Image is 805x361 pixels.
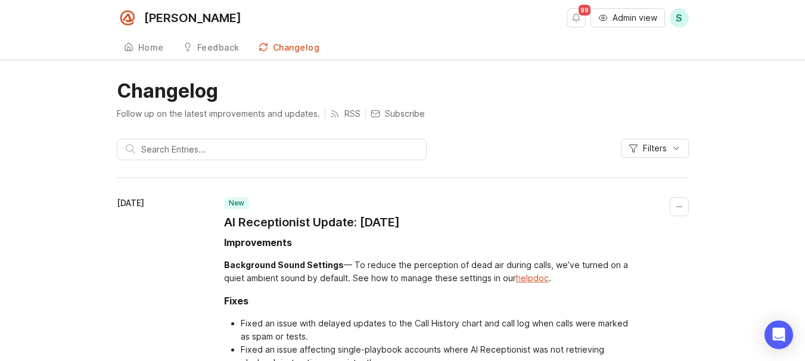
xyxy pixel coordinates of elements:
button: Filters [621,139,689,158]
button: Collapse changelog entry [670,197,689,216]
a: RSS [330,108,360,120]
h1: Changelog [117,79,689,103]
div: Background Sound Settings [224,260,344,270]
time: [DATE] [117,198,144,208]
input: Search Entries... [141,143,418,156]
button: Admin view [590,8,665,27]
a: Feedback [176,36,247,60]
p: new [229,198,244,208]
span: S [676,11,682,25]
div: Improvements [224,235,292,250]
div: Changelog [273,43,320,52]
div: Feedback [197,43,240,52]
p: RSS [344,108,360,120]
div: Home [138,43,164,52]
a: Changelog [251,36,327,60]
span: Filters [643,142,667,154]
li: Fixed an issue with delayed updates to the Call History chart and call log when calls were marked... [241,317,629,343]
button: Notifications [567,8,586,27]
div: — To reduce the perception of dead air during calls, we’ve turned on a quiet ambient sound by def... [224,259,629,285]
a: helpdoc [516,273,549,283]
span: Admin view [613,12,657,24]
a: AI Receptionist Update: [DATE] [224,214,400,231]
button: S [670,8,689,27]
button: Subscribe [371,108,425,120]
p: Follow up on the latest improvements and updates. [117,108,320,120]
img: Smith.ai logo [117,7,138,29]
div: [PERSON_NAME] [144,12,241,24]
div: Open Intercom Messenger [764,320,793,349]
a: Home [117,36,171,60]
span: 99 [579,5,590,15]
div: Fixes [224,294,248,308]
